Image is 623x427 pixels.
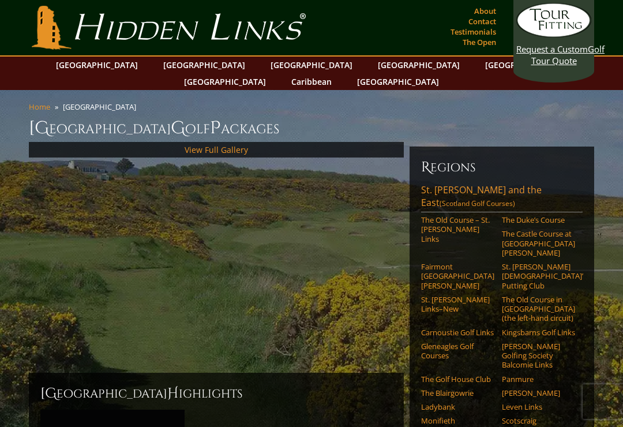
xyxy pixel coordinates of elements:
[167,384,179,403] span: H
[421,374,494,384] a: The Golf House Club
[421,388,494,398] a: The Blairgowrie
[421,328,494,337] a: Carnoustie Golf Links
[185,144,248,155] a: View Full Gallery
[502,229,575,257] a: The Castle Course at [GEOGRAPHIC_DATA][PERSON_NAME]
[502,388,575,398] a: [PERSON_NAME]
[502,416,575,425] a: Scotscraig
[421,342,494,361] a: Gleneagles Golf Courses
[421,183,583,212] a: St. [PERSON_NAME] and the East(Scotland Golf Courses)
[421,416,494,425] a: Monifieth
[448,24,499,40] a: Testimonials
[479,57,573,73] a: [GEOGRAPHIC_DATA]
[502,295,575,323] a: The Old Course in [GEOGRAPHIC_DATA] (the left-hand circuit)
[50,57,144,73] a: [GEOGRAPHIC_DATA]
[516,43,588,55] span: Request a Custom
[502,402,575,411] a: Leven Links
[286,73,337,90] a: Caribbean
[29,102,50,112] a: Home
[372,57,466,73] a: [GEOGRAPHIC_DATA]
[516,3,591,66] a: Request a CustomGolf Tour Quote
[421,158,583,177] h6: Regions
[466,13,499,29] a: Contact
[502,374,575,384] a: Panmure
[502,215,575,224] a: The Duke’s Course
[157,57,251,73] a: [GEOGRAPHIC_DATA]
[265,57,358,73] a: [GEOGRAPHIC_DATA]
[421,215,494,244] a: The Old Course – St. [PERSON_NAME] Links
[29,117,594,140] h1: [GEOGRAPHIC_DATA] olf ackages
[171,117,185,140] span: G
[40,384,392,403] h2: [GEOGRAPHIC_DATA] ighlights
[421,262,494,290] a: Fairmont [GEOGRAPHIC_DATA][PERSON_NAME]
[421,402,494,411] a: Ladybank
[63,102,141,112] li: [GEOGRAPHIC_DATA]
[502,328,575,337] a: Kingsbarns Golf Links
[351,73,445,90] a: [GEOGRAPHIC_DATA]
[471,3,499,19] a: About
[502,342,575,370] a: [PERSON_NAME] Golfing Society Balcomie Links
[440,198,515,208] span: (Scotland Golf Courses)
[178,73,272,90] a: [GEOGRAPHIC_DATA]
[502,262,575,290] a: St. [PERSON_NAME] [DEMOGRAPHIC_DATA]’ Putting Club
[421,295,494,314] a: St. [PERSON_NAME] Links–New
[210,117,221,140] span: P
[460,34,499,50] a: The Open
